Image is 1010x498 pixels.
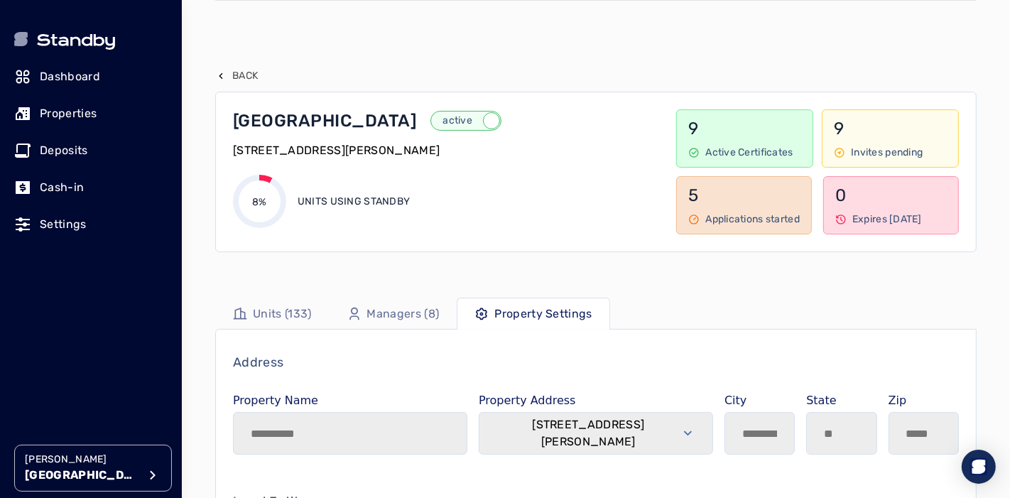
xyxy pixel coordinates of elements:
label: City [724,395,795,406]
label: Zip [889,395,959,406]
p: Managers (8) [367,305,440,323]
label: [STREET_ADDRESS][PERSON_NAME] [496,416,680,450]
a: Property Settings [457,298,609,330]
a: Properties [14,98,168,129]
p: Units using Standby [298,195,410,209]
p: [STREET_ADDRESS][PERSON_NAME] [233,142,440,159]
p: Active Certificates [705,146,793,160]
p: Properties [40,105,97,122]
p: Deposits [40,142,88,159]
a: Managers (8) [330,298,457,330]
p: 9 [688,117,801,140]
button: Back [215,69,258,83]
p: Settings [40,216,87,233]
p: 0 [835,184,947,207]
p: 5 [688,184,800,207]
label: State [806,395,876,406]
p: Applications started [705,212,800,227]
p: Units (133) [253,305,312,323]
p: Dashboard [40,68,100,85]
label: Property Name [233,395,467,406]
p: Expires [DATE] [852,212,922,227]
p: Invites pending [851,146,923,160]
a: Cash-in [14,172,168,203]
a: Deposits [14,135,168,166]
a: Dashboard [14,61,168,92]
p: 8% [252,195,267,210]
p: [GEOGRAPHIC_DATA] [233,109,416,132]
p: Address [233,352,959,372]
p: [PERSON_NAME] [25,453,139,467]
button: [PERSON_NAME][GEOGRAPHIC_DATA] [14,445,172,492]
a: [GEOGRAPHIC_DATA]active [233,109,656,132]
p: active [432,114,483,128]
p: [GEOGRAPHIC_DATA] [25,467,139,484]
a: Units (133) [215,298,330,330]
p: Back [232,69,258,83]
button: active [430,111,501,131]
p: Property Settings [494,305,592,323]
button: Select open [479,412,713,455]
a: Settings [14,209,168,240]
p: 9 [834,117,947,140]
label: Property Address [479,395,713,406]
div: Open Intercom Messenger [962,450,996,484]
p: Cash-in [40,179,84,196]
